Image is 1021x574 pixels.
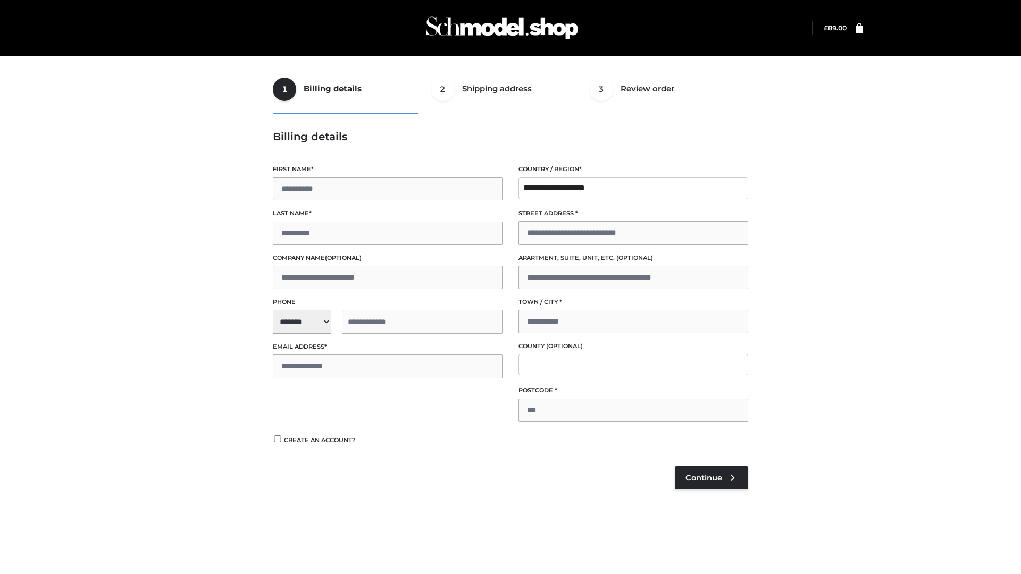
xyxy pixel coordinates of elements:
[518,253,748,263] label: Apartment, suite, unit, etc.
[824,24,847,32] a: £89.00
[273,164,503,174] label: First name
[273,130,748,143] h3: Billing details
[616,254,653,261] span: (optional)
[273,342,503,352] label: Email address
[273,297,503,307] label: Phone
[546,342,583,350] span: (optional)
[273,208,503,218] label: Last name
[325,254,362,261] span: (optional)
[273,253,503,263] label: Company name
[284,436,356,444] span: Create an account?
[273,435,282,442] input: Create an account?
[685,473,722,483] span: Continue
[518,385,748,395] label: Postcode
[518,297,748,307] label: Town / City
[675,466,748,489] a: Continue
[824,24,828,32] span: £
[518,164,748,174] label: Country / Region
[518,208,748,218] label: Street address
[824,24,847,32] bdi: 89.00
[422,7,582,49] img: Schmodel Admin 964
[518,341,748,351] label: County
